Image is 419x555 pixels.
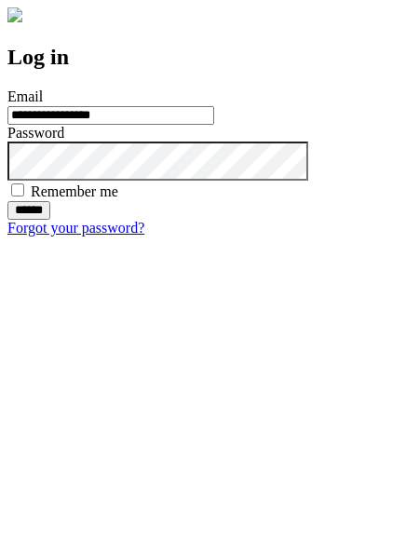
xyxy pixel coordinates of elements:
img: logo-4e3dc11c47720685a147b03b5a06dd966a58ff35d612b21f08c02c0306f2b779.png [7,7,22,22]
a: Forgot your password? [7,220,144,236]
h2: Log in [7,45,412,70]
label: Email [7,88,43,104]
label: Remember me [31,183,118,199]
label: Password [7,125,64,141]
